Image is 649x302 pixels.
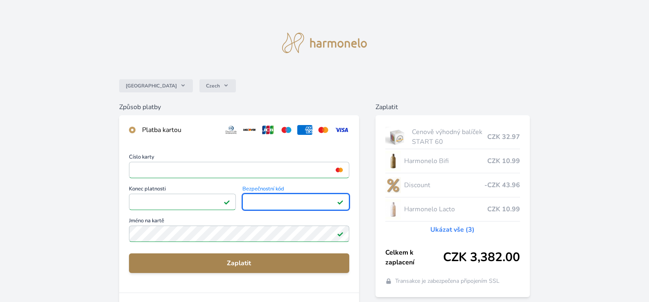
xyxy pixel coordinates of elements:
span: Jméno na kartě [129,218,349,226]
img: visa.svg [334,125,349,135]
img: CLEAN_LACTO_se_stinem_x-hi-lo.jpg [385,199,401,219]
iframe: Iframe pro číslo karty [133,164,346,176]
img: amex.svg [297,125,312,135]
h6: Zaplatit [375,102,530,112]
span: -CZK 43.96 [484,180,520,190]
img: diners.svg [224,125,239,135]
img: CLEAN_BIFI_se_stinem_x-lo.jpg [385,151,401,171]
span: Transakce je zabezpečena připojením SSL [395,277,500,285]
img: start.jpg [385,127,409,147]
span: CZK 32.97 [487,132,520,142]
button: Czech [199,79,236,92]
div: Platba kartou [142,125,217,135]
a: Ukázat vše (3) [430,225,475,235]
span: CZK 3,382.00 [443,250,520,265]
span: Číslo karty [129,154,349,162]
img: Platné pole [224,199,230,205]
img: jcb.svg [260,125,276,135]
span: Konec platnosti [129,186,236,194]
span: Harmonelo Lacto [404,204,487,214]
img: discover.svg [242,125,257,135]
span: CZK 10.99 [487,204,520,214]
img: maestro.svg [279,125,294,135]
span: Zaplatit [136,258,343,268]
span: Czech [206,83,220,89]
span: Cenově výhodný balíček START 60 [412,127,488,147]
iframe: Iframe pro bezpečnostní kód [246,196,346,208]
iframe: Iframe pro datum vypršení platnosti [133,196,232,208]
img: discount-lo.png [385,175,401,195]
button: [GEOGRAPHIC_DATA] [119,79,193,92]
span: Bezpečnostní kód [242,186,349,194]
span: Celkem k zaplacení [385,248,443,267]
span: Harmonelo Bifi [404,156,487,166]
img: mc [334,166,345,174]
span: CZK 10.99 [487,156,520,166]
img: mc.svg [316,125,331,135]
span: [GEOGRAPHIC_DATA] [126,83,177,89]
input: Jméno na kartěPlatné pole [129,226,349,242]
img: logo.svg [282,33,367,53]
span: Discount [404,180,484,190]
h6: Způsob platby [119,102,359,112]
img: Platné pole [337,199,344,205]
button: Zaplatit [129,253,349,273]
img: Platné pole [337,230,344,237]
